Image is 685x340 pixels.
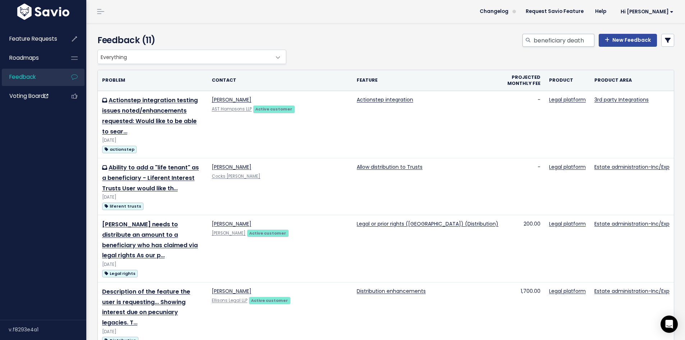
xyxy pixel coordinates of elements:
a: [PERSON_NAME] [212,230,246,236]
a: Legal platform [549,287,586,295]
a: [PERSON_NAME] [212,163,251,171]
a: Help [589,6,612,17]
a: Active customer [253,105,295,112]
a: Request Savio Feature [520,6,589,17]
div: [DATE] [102,194,203,201]
h4: Feedback (11) [97,34,283,47]
a: Estate administration-Inc/Exp [594,163,670,171]
th: Projected monthly fee [503,70,545,91]
a: Legal rights [102,269,138,278]
a: actionstep [102,145,137,154]
span: Everything [97,50,286,64]
a: Estate administration-Inc/Exp [594,287,670,295]
a: Active customer [249,296,291,304]
strong: Active customer [251,298,288,303]
th: Contact [207,70,352,91]
a: Distribution enhancements [357,287,426,295]
a: 3rd party Integrations [594,96,649,103]
td: - [503,158,545,215]
td: - [503,91,545,158]
a: liferent trusts [102,201,143,210]
a: Actionstep integration testing issues noted/enhancements requested: Would like to be able to sear… [102,96,198,135]
span: Legal rights [102,270,138,277]
div: v.f8293e4a1 [9,320,86,339]
a: Feedback [2,69,60,85]
a: Voting Board [2,88,60,104]
a: Roadmaps [2,50,60,66]
a: New Feedback [599,34,657,47]
strong: Active customer [249,230,286,236]
a: Ability to add a "life tenant" as a beneficiary - Liferent Interest Trusts User would like th… [102,163,199,192]
div: [DATE] [102,328,203,336]
a: Ellisons Legal LLP [212,298,247,303]
div: [DATE] [102,137,203,144]
a: Legal platform [549,96,586,103]
a: Legal or prior rights ([GEOGRAPHIC_DATA]) (Distribution) [357,220,498,227]
a: Actionstep integration [357,96,413,103]
a: Allow distribution to Trusts [357,163,423,171]
a: Cocks [PERSON_NAME] [212,173,260,179]
a: [PERSON_NAME] needs to distribute an amount to a beneficiary who has claimed via legal rights As ... [102,220,198,259]
a: Feature Requests [2,31,60,47]
a: Legal platform [549,220,586,227]
th: Product [545,70,590,91]
a: Estate administration-Inc/Exp [594,220,670,227]
span: Everything [98,50,271,64]
a: Active customer [247,229,289,236]
a: AST Hampsons LLP [212,106,252,112]
th: Feature [352,70,503,91]
span: actionstep [102,146,137,153]
img: logo-white.9d6f32f41409.svg [15,4,71,20]
span: Hi [PERSON_NAME] [621,9,673,14]
a: [PERSON_NAME] [212,287,251,295]
a: Hi [PERSON_NAME] [612,6,679,17]
span: Feature Requests [9,35,57,42]
span: Voting Board [9,92,48,100]
span: liferent trusts [102,203,143,210]
td: 200.00 [503,215,545,282]
span: Feedback [9,73,36,81]
a: [PERSON_NAME] [212,220,251,227]
a: Description of the feature the user is requesting... Showing interest due on pecuniary legacies. T… [102,287,190,327]
th: Product Area [590,70,674,91]
input: Search feedback... [533,34,594,47]
span: Roadmaps [9,54,39,62]
div: Open Intercom Messenger [661,316,678,333]
a: Legal platform [549,163,586,171]
th: Problem [98,70,207,91]
span: Changelog [480,9,508,14]
a: [PERSON_NAME] [212,96,251,103]
strong: Active customer [255,106,292,112]
div: [DATE] [102,261,203,268]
